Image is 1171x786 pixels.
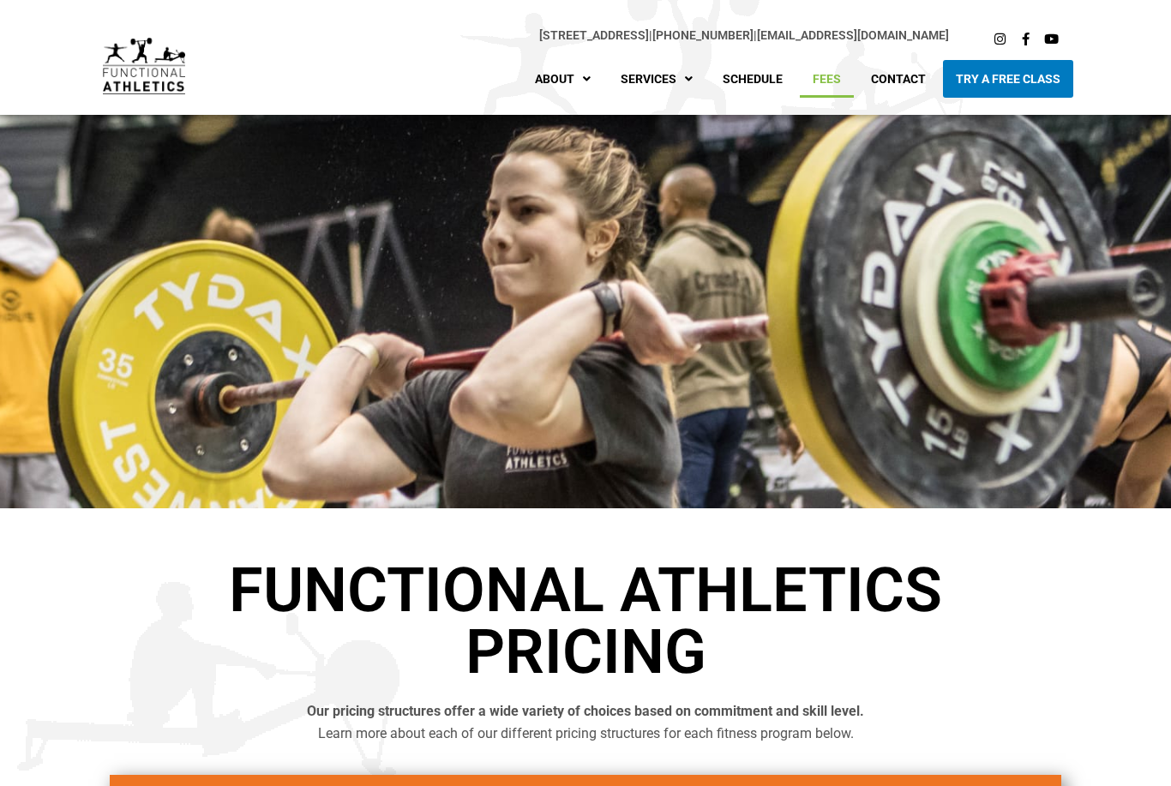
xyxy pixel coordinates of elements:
a: Services [608,60,706,98]
a: [EMAIL_ADDRESS][DOMAIN_NAME] [757,28,949,42]
a: [STREET_ADDRESS] [539,28,649,42]
a: [PHONE_NUMBER] [652,28,754,42]
a: Try A Free Class [943,60,1073,98]
h1: Functional Athletics Pricing [105,560,1066,683]
b: Our pricing structures offer a wide variety of choices based on commitment and skill level. [307,703,864,719]
img: default-logo [103,38,185,95]
span: Learn more about each of our different pricing structures for each fitness program below. [318,725,854,741]
span: | [539,28,652,42]
p: | [219,26,949,45]
a: Fees [800,60,854,98]
a: Contact [858,60,939,98]
a: About [522,60,604,98]
a: Schedule [710,60,796,98]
